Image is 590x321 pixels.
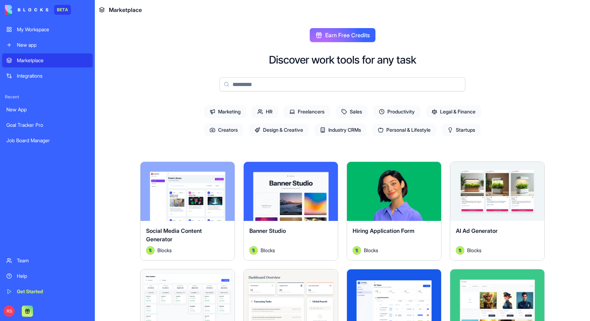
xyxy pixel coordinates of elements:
[269,53,416,66] h2: Discover work tools for any task
[284,105,330,118] span: Freelancers
[249,227,286,234] span: Banner Studio
[2,94,93,100] span: Recent
[204,105,246,118] span: Marketing
[2,118,93,132] a: Goal Tracker Pro
[146,246,155,255] img: Avatar
[249,246,258,255] img: Avatar
[146,227,229,246] div: Social Media Content Generator
[140,162,235,261] a: Social Media Content GeneratorAvatarBlocks
[353,227,435,246] div: Hiring Application Form
[2,53,93,67] a: Marketplace
[450,162,545,261] a: AI Ad GeneratorAvatarBlocks
[5,5,71,15] a: BETA
[353,246,361,255] img: Avatar
[456,227,498,234] span: AI Ad Generator
[2,254,93,268] a: Team
[442,124,481,136] span: Startups
[6,106,88,113] div: New App
[17,57,88,64] div: Marketplace
[456,246,464,255] img: Avatar
[5,5,48,15] img: logo
[17,41,88,48] div: New app
[2,133,93,148] a: Job Board Manager
[2,103,93,117] a: New App
[2,69,93,83] a: Integrations
[261,247,275,254] span: Blocks
[17,273,88,280] div: Help
[373,105,420,118] span: Productivity
[310,28,375,42] button: Earn Free Credits
[109,6,142,14] span: Marketplace
[204,124,243,136] span: Creators
[17,288,88,295] div: Get Started
[336,105,368,118] span: Sales
[157,247,172,254] span: Blocks
[17,257,88,264] div: Team
[6,122,88,129] div: Goal Tracker Pro
[2,38,93,52] a: New app
[249,124,309,136] span: Design & Creative
[6,137,88,144] div: Job Board Manager
[314,124,367,136] span: Industry CRMs
[325,31,370,39] span: Earn Free Credits
[2,22,93,37] a: My Workspace
[2,284,93,299] a: Get Started
[249,227,332,246] div: Banner Studio
[347,162,441,261] a: Hiring Application FormAvatarBlocks
[252,105,278,118] span: HR
[467,247,481,254] span: Blocks
[456,227,539,246] div: AI Ad Generator
[17,72,88,79] div: Integrations
[364,247,378,254] span: Blocks
[243,162,338,261] a: Banner StudioAvatarBlocks
[2,269,93,283] a: Help
[426,105,481,118] span: Legal & Finance
[353,227,414,234] span: Hiring Application Form
[146,227,202,243] span: Social Media Content Generator
[372,124,436,136] span: Personal & Lifestyle
[54,5,71,15] div: BETA
[4,306,15,317] span: RS
[17,26,88,33] div: My Workspace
